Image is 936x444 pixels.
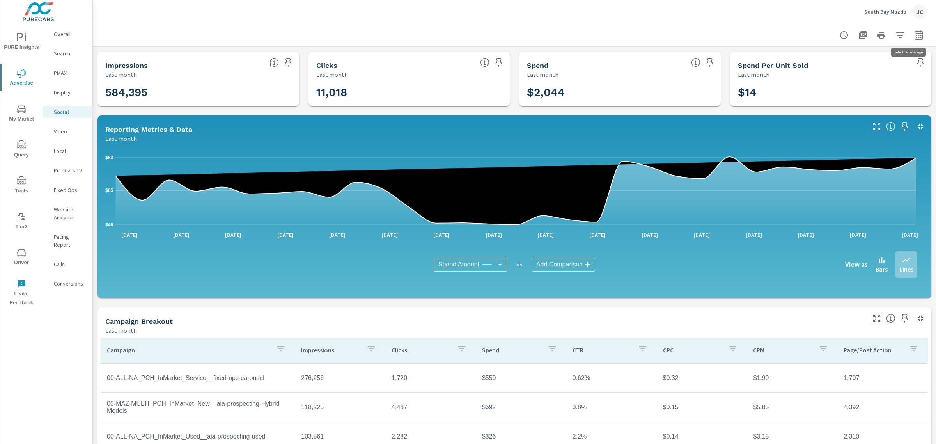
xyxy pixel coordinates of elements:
span: Save this to your personalized report [282,56,294,69]
div: Fixed Ops [43,184,92,196]
td: 00-MAZ-MULTI_PCH_InMarket_New__aia-prospecting-Hybrid Models [101,394,295,421]
span: Save this to your personalized report [704,56,716,69]
p: Calls [54,260,86,268]
p: Conversions [54,280,86,288]
h5: Spend Per Unit Sold [738,61,808,69]
p: Spend [482,346,541,354]
span: Query [3,140,40,160]
span: Save this to your personalized report [493,56,505,69]
span: Tools [3,176,40,195]
td: 118,225 [295,398,385,417]
text: $65 [105,188,113,193]
span: Save this to your personalized report [899,120,911,133]
p: [DATE] [168,231,195,239]
h5: Campaign Breakout [105,317,173,325]
p: Last month [105,134,137,143]
div: Social [43,106,92,118]
span: The number of times an ad was clicked by a consumer. [480,58,489,67]
td: $692 [476,398,566,417]
text: $46 [105,222,113,227]
h3: $2,044 [527,86,713,99]
p: South Bay Mazda [864,8,906,15]
p: [DATE] [740,231,768,239]
div: PureCars TV [43,165,92,176]
h5: Reporting Metrics & Data [105,125,192,133]
div: Video [43,126,92,137]
td: 00-ALL-NA_PCH_InMarket_Service__fixed-ops-carousel [101,368,295,388]
h3: 584,395 [105,86,291,99]
span: Add Comparison [536,261,583,268]
td: $0.15 [657,398,747,417]
div: Add Comparison [532,258,595,272]
p: [DATE] [428,231,455,239]
p: PMAX [54,69,86,77]
div: Spend Amount [434,258,507,272]
p: [DATE] [376,231,403,239]
p: Last month [105,70,137,79]
p: Last month [738,70,769,79]
div: Search [43,48,92,59]
div: Website Analytics [43,204,92,223]
span: PURE Insights [3,33,40,52]
td: 1,720 [385,368,476,388]
p: Display [54,89,86,96]
span: Save this to your personalized report [914,56,927,69]
h3: 11,018 [316,86,502,99]
span: Save this to your personalized report [899,312,911,325]
p: [DATE] [844,231,872,239]
p: [DATE] [532,231,559,239]
span: Advertise [3,69,40,88]
button: Minimize Widget [914,120,927,133]
button: Make Fullscreen [870,312,883,325]
p: Local [54,147,86,155]
p: CPM [753,346,812,354]
p: [DATE] [324,231,351,239]
span: My Market [3,105,40,124]
text: $83 [105,155,113,160]
p: Lines [899,265,913,274]
div: Pacing Report [43,231,92,250]
p: [DATE] [116,231,143,239]
p: Page/Post Action [844,346,903,354]
p: [DATE] [584,231,611,239]
h5: Spend [527,61,548,69]
td: 3.8% [566,398,657,417]
p: Clicks [392,346,451,354]
p: Bars [876,265,888,274]
p: [DATE] [636,231,663,239]
div: Display [43,87,92,98]
td: 1,707 [837,368,928,388]
p: Video [54,128,86,135]
td: $550 [476,368,566,388]
div: Overall [43,28,92,40]
p: PureCars TV [54,167,86,174]
span: The number of times an ad was shown on your behalf. [269,58,279,67]
p: vs [507,261,532,268]
button: Print Report [874,27,889,43]
h3: $14 [738,86,924,99]
p: [DATE] [792,231,819,239]
p: Last month [527,70,558,79]
td: 276,256 [295,368,385,388]
p: Campaign [107,346,270,354]
p: [DATE] [688,231,715,239]
p: [DATE] [220,231,247,239]
p: Website Analytics [54,206,86,221]
span: Tier2 [3,212,40,231]
div: nav menu [0,23,43,311]
p: CPC [663,346,722,354]
p: Overall [54,30,86,38]
button: "Export Report to PDF" [855,27,870,43]
span: The amount of money spent on advertising during the period. [691,58,700,67]
td: $1.99 [747,368,837,388]
span: Driver [3,248,40,267]
div: Local [43,145,92,157]
button: Apply Filters [892,27,908,43]
td: $0.32 [657,368,747,388]
span: Leave Feedback [3,279,40,307]
div: Calls [43,258,92,270]
div: Conversions [43,278,92,289]
p: Last month [316,70,348,79]
h6: View as [845,261,868,268]
td: 0.62% [566,368,657,388]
